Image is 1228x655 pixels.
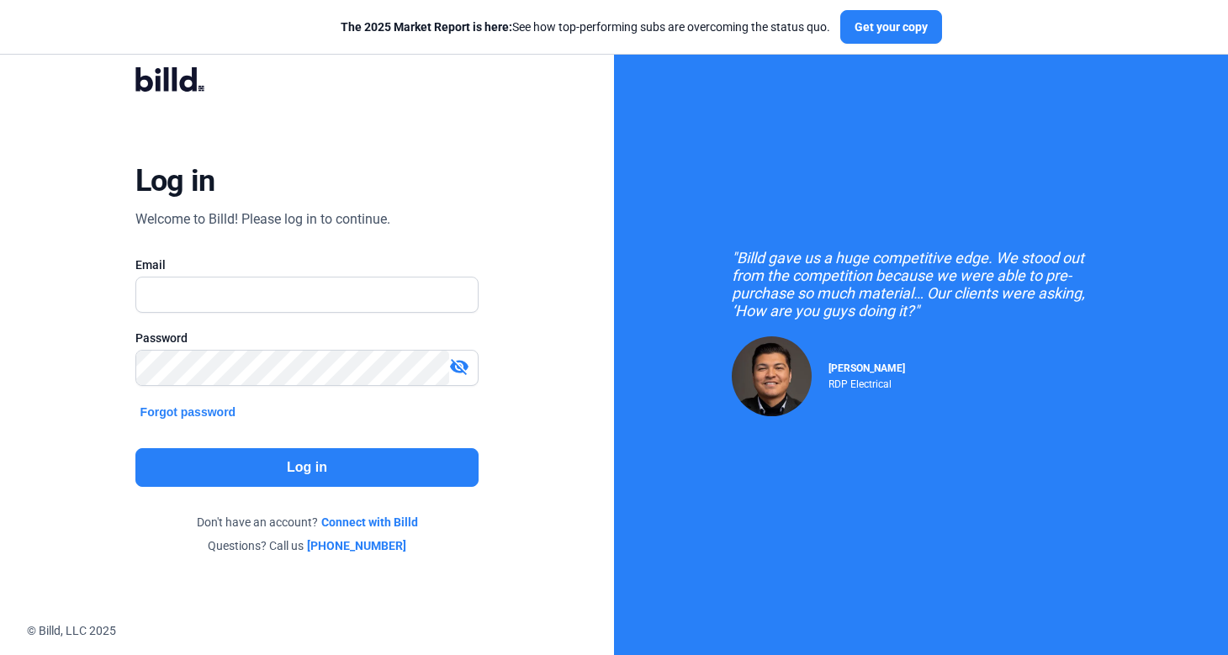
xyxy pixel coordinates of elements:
[732,336,812,416] img: Raul Pacheco
[135,330,479,346] div: Password
[135,403,241,421] button: Forgot password
[321,514,418,531] a: Connect with Billd
[307,537,406,554] a: [PHONE_NUMBER]
[732,249,1110,320] div: "Billd gave us a huge competitive edge. We stood out from the competition because we were able to...
[341,20,512,34] span: The 2025 Market Report is here:
[840,10,942,44] button: Get your copy
[135,537,479,554] div: Questions? Call us
[828,374,905,390] div: RDP Electrical
[135,514,479,531] div: Don't have an account?
[135,256,479,273] div: Email
[828,362,905,374] span: [PERSON_NAME]
[135,448,479,487] button: Log in
[135,162,215,199] div: Log in
[341,18,830,35] div: See how top-performing subs are overcoming the status quo.
[449,357,469,377] mat-icon: visibility_off
[135,209,390,230] div: Welcome to Billd! Please log in to continue.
